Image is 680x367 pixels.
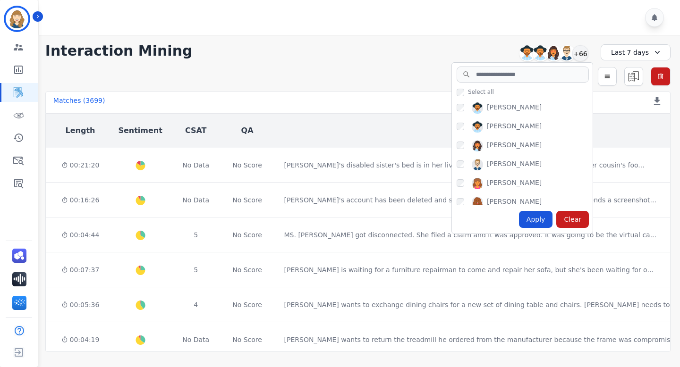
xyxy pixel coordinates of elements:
div: [PERSON_NAME]'s account has been deleted and she's trying to log in on the website. She sends a s... [284,195,656,205]
div: 5 [181,230,211,240]
div: MS. [PERSON_NAME] got disconnected. She filed a claim and it was approved. It was going to be the... [284,230,657,240]
button: QA [241,125,254,136]
div: No Score [232,195,262,205]
div: No Score [232,335,262,344]
div: No Score [232,300,262,309]
div: No Data [181,160,211,170]
button: Length [66,125,95,136]
div: No Data [181,335,211,344]
div: No Score [232,230,262,240]
button: Sentiment [118,125,162,136]
div: [PERSON_NAME] [487,159,542,170]
div: Last 7 days [601,44,671,60]
img: Bordered avatar [6,8,28,30]
div: [PERSON_NAME] [487,121,542,133]
div: 00:04:19 [61,335,100,344]
div: [PERSON_NAME] [487,102,542,114]
div: 4 [181,300,211,309]
div: 00:16:26 [61,195,100,205]
h1: Interaction Mining [45,42,193,59]
div: 00:04:44 [61,230,100,240]
div: [PERSON_NAME] [487,178,542,189]
div: [PERSON_NAME] is waiting for a furniture repairman to come and repair her sofa, but she's been wa... [284,265,654,275]
div: No Score [232,265,262,275]
div: No Data [181,195,211,205]
span: Select all [468,88,494,96]
div: 00:05:36 [61,300,100,309]
button: CSAT [185,125,207,136]
div: [PERSON_NAME] [487,140,542,151]
div: Apply [519,211,553,228]
div: 00:07:37 [61,265,100,275]
div: +66 [572,45,588,61]
div: Clear [556,211,589,228]
div: Matches ( 3699 ) [53,96,105,109]
div: No Score [232,160,262,170]
div: [PERSON_NAME] [487,197,542,208]
div: 5 [181,265,211,275]
div: 00:21:20 [61,160,100,170]
div: [PERSON_NAME]'s disabled sister's bed is in her living room, so she had to move it across. Her co... [284,160,645,170]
